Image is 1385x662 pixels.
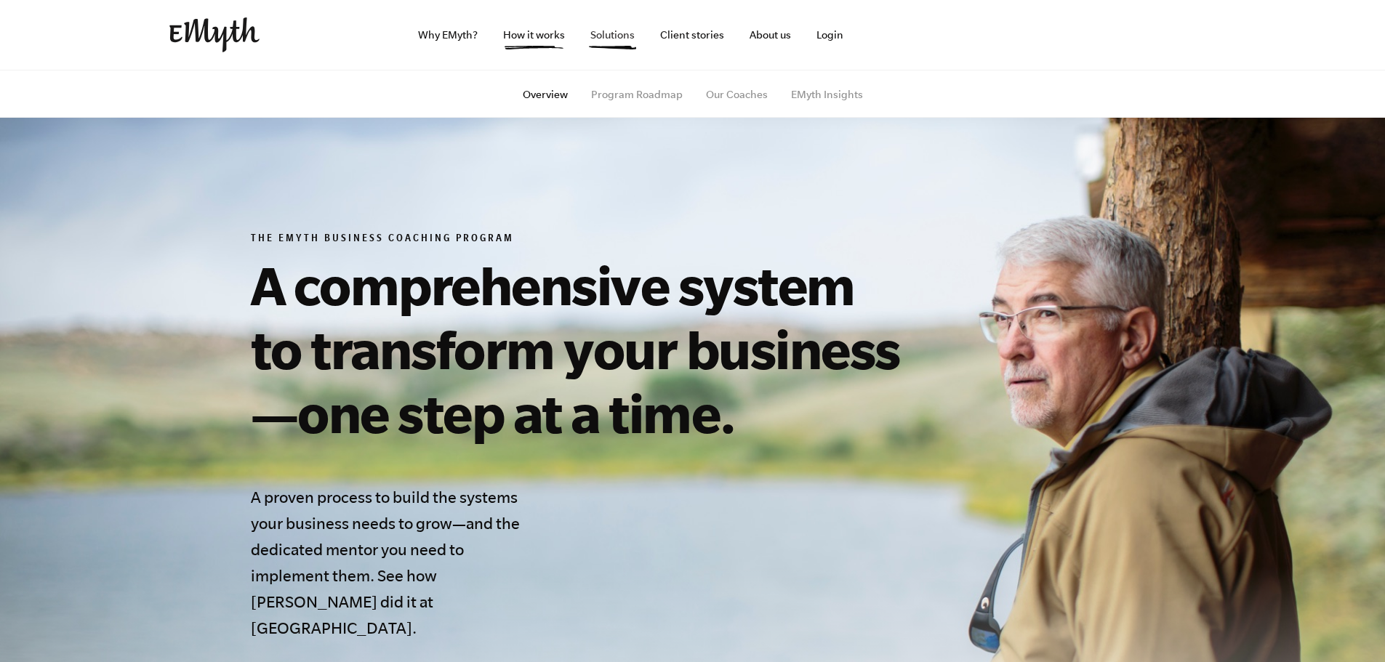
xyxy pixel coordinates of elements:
img: EMyth [169,17,260,52]
iframe: Chat Widget [1312,592,1385,662]
h1: A comprehensive system to transform your business—one step at a time. [251,253,914,445]
a: EMyth Insights [791,89,863,100]
a: Overview [523,89,568,100]
a: Our Coaches [706,89,768,100]
h4: A proven process to build the systems your business needs to grow—and the dedicated mentor you ne... [251,484,530,641]
a: Program Roadmap [591,89,683,100]
iframe: Embedded CTA [1064,19,1216,51]
iframe: Embedded CTA [904,19,1056,51]
h6: The EMyth Business Coaching Program [251,233,914,247]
